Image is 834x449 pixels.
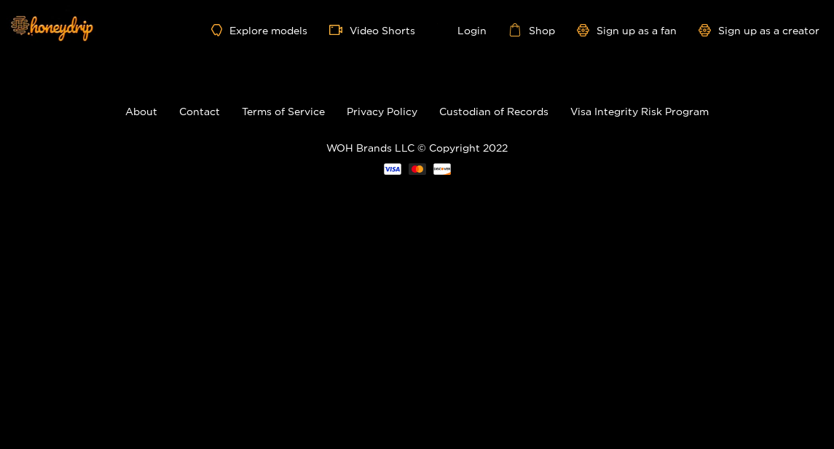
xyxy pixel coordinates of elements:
a: Shop [508,23,555,36]
a: Custodian of Records [439,106,548,117]
a: Video Shorts [329,23,415,36]
a: Privacy Policy [347,106,417,117]
span: video-camera [329,23,350,36]
a: Sign up as a creator [699,24,819,36]
a: Terms of Service [242,106,325,117]
a: Visa Integrity Risk Program [570,106,709,117]
a: Explore models [211,24,307,36]
a: Contact [179,106,220,117]
a: Sign up as a fan [577,24,677,36]
a: About [125,106,157,117]
a: Login [437,23,487,36]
